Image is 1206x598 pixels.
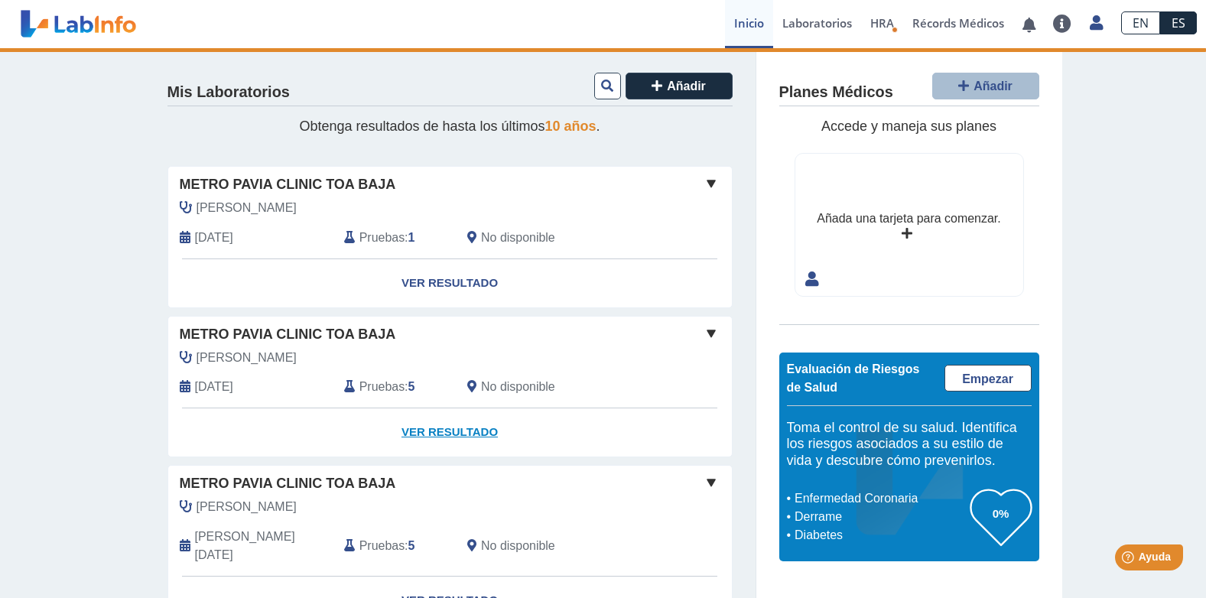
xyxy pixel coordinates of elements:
[481,378,555,396] span: No disponible
[167,83,290,102] h4: Mis Laboratorios
[408,380,415,393] b: 5
[408,539,415,552] b: 5
[333,229,456,247] div: :
[962,372,1013,385] span: Empezar
[180,324,396,345] span: Metro Pavia Clinic Toa Baja
[791,508,970,526] li: Derrame
[359,229,405,247] span: Pruebas
[195,528,333,564] span: 2025-01-27
[817,210,1000,228] div: Añada una tarjeta para comenzar.
[791,526,970,544] li: Diabetes
[195,229,233,247] span: 2025-08-07
[180,473,396,494] span: Metro Pavia Clinic Toa Baja
[195,378,233,396] span: 2025-06-26
[787,362,920,394] span: Evaluación de Riesgos de Salud
[974,80,1013,93] span: Añadir
[168,408,732,457] a: Ver Resultado
[197,199,297,217] span: Bermudez Segarra, Jose
[932,73,1039,99] button: Añadir
[1070,538,1189,581] iframe: Help widget launcher
[787,420,1032,470] h5: Toma el control de su salud. Identifica los riesgos asociados a su estilo de vida y descubre cómo...
[180,174,396,195] span: Metro Pavia Clinic Toa Baja
[970,504,1032,523] h3: 0%
[1160,11,1197,34] a: ES
[333,378,456,396] div: :
[626,73,733,99] button: Añadir
[545,119,596,134] span: 10 años
[667,80,706,93] span: Añadir
[1121,11,1160,34] a: EN
[359,378,405,396] span: Pruebas
[333,528,456,564] div: :
[359,537,405,555] span: Pruebas
[481,229,555,247] span: No disponible
[299,119,600,134] span: Obtenga resultados de hasta los últimos .
[779,83,893,102] h4: Planes Médicos
[197,498,297,516] span: Hernandez Velez, Priscila
[821,119,996,134] span: Accede y maneja sus planes
[197,349,297,367] span: Hernandez Velez, Priscila
[168,259,732,307] a: Ver Resultado
[481,537,555,555] span: No disponible
[791,489,970,508] li: Enfermedad Coronaria
[944,365,1032,392] a: Empezar
[870,15,894,31] span: HRA
[408,231,415,244] b: 1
